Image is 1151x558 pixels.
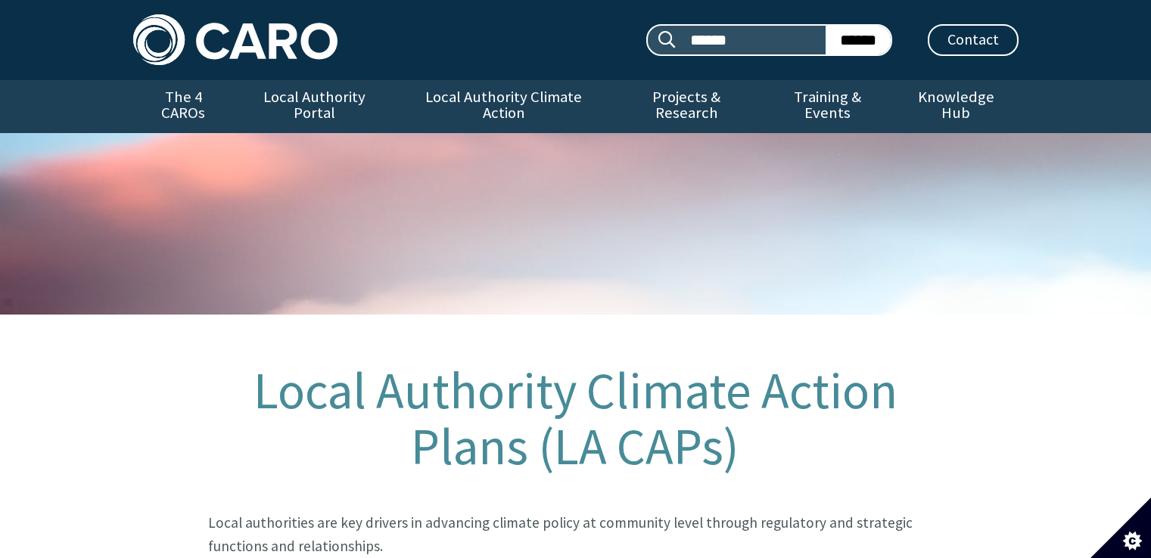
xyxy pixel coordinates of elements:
[133,80,234,133] a: The 4 CAROs
[761,80,894,133] a: Training & Events
[208,513,913,555] big: Local authorities are key drivers in advancing climate policy at community level through regulato...
[396,80,611,133] a: Local Authority Climate Action
[928,24,1019,56] a: Contact
[611,80,761,133] a: Projects & Research
[894,80,1018,133] a: Knowledge Hub
[133,14,338,65] img: Caro logo
[234,80,396,133] a: Local Authority Portal
[208,363,942,475] h1: Local Authority Climate Action Plans (LA CAPs)
[1090,498,1151,558] button: Set cookie preferences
